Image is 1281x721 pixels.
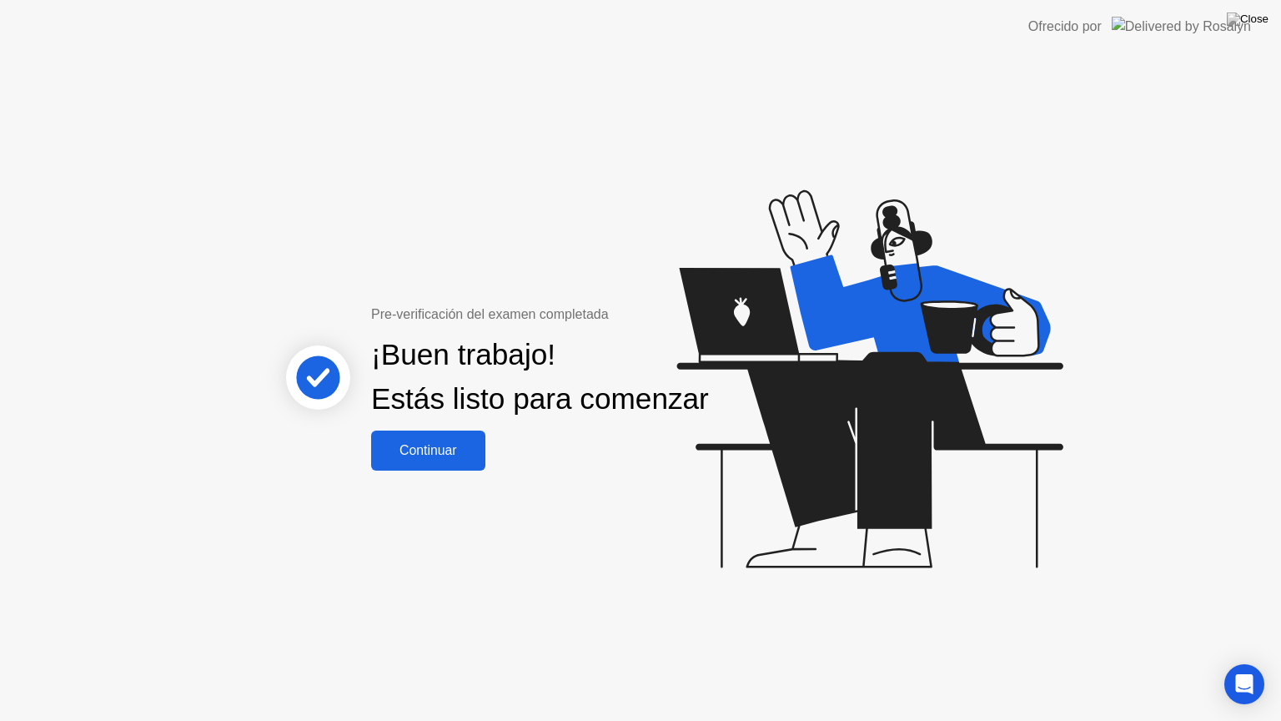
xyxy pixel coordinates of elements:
img: Close [1227,13,1268,26]
div: Open Intercom Messenger [1224,664,1264,704]
img: Delivered by Rosalyn [1112,17,1251,36]
button: Continuar [371,431,485,471]
div: Pre-verificación del examen completada [371,305,716,325]
div: Ofrecido por [1028,17,1102,37]
div: ¡Buen trabajo! Estás listo para comenzar [371,333,709,421]
div: Continuar [376,443,480,458]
